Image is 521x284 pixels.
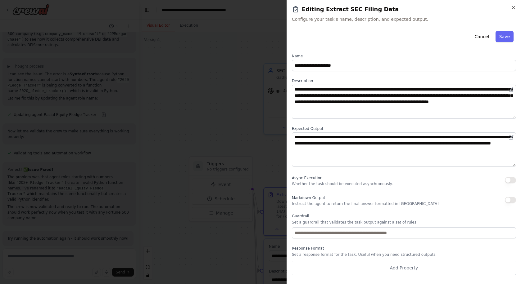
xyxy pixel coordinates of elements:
[507,86,515,93] button: Open in editor
[292,261,516,275] button: Add Property
[292,16,516,22] span: Configure your task's name, description, and expected output.
[292,181,393,186] p: Whether the task should be executed asynchronously.
[292,246,516,251] label: Response Format
[471,31,493,42] button: Cancel
[292,54,516,59] label: Name
[292,78,516,83] label: Description
[292,5,516,14] h2: Editing Extract SEC Filing Data
[292,252,516,257] p: Set a response format for the task. Useful when you need structured outputs.
[292,196,325,200] span: Markdown Output
[292,214,516,219] label: Guardrail
[292,126,516,131] label: Expected Output
[292,220,516,225] p: Set a guardrail that validates the task output against a set of rules.
[292,201,439,206] p: Instruct the agent to return the final answer formatted in [GEOGRAPHIC_DATA]
[496,31,514,42] button: Save
[507,134,515,141] button: Open in editor
[292,176,322,180] span: Async Execution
